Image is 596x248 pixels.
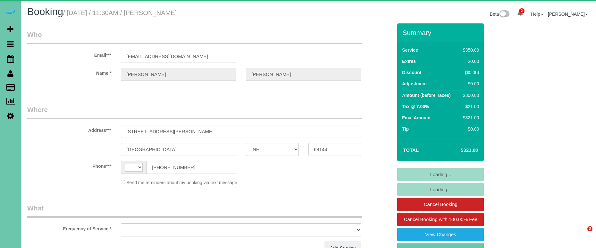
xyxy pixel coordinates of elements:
h4: $321.00 [441,148,478,153]
a: Cancel Booking [397,198,484,211]
span: 2 [519,8,525,13]
legend: Who [27,30,362,44]
div: $21.00 [460,103,479,110]
span: 3 [587,226,592,231]
small: / [DATE] / 11:30AM / [PERSON_NAME] [63,9,177,16]
span: Booking [27,6,63,17]
div: $321.00 [460,115,479,121]
div: $0.00 [460,126,479,132]
img: New interface [499,10,509,19]
div: $0.00 [460,58,479,64]
label: Adjustment [402,81,427,87]
label: Tip [402,126,409,132]
label: Extras [402,58,416,64]
label: Name * [22,68,116,76]
strong: Total [403,147,419,153]
legend: What [27,203,362,218]
div: $300.00 [460,92,479,98]
span: Send me reminders about my booking via text message [126,180,237,185]
label: Frequency of Service * [22,223,116,232]
img: Automaid Logo [4,6,17,15]
iframe: Intercom live chat [574,226,590,242]
div: $350.00 [460,47,479,53]
a: [PERSON_NAME] [548,12,588,17]
legend: Where [27,105,362,119]
label: Service [402,47,418,53]
label: Amount (before Taxes) [402,92,450,98]
h3: Summary [402,29,481,36]
label: Final Amount [402,115,431,121]
span: Cancel Booking with 100.00% Fee [404,217,477,222]
a: 2 [514,6,526,21]
a: Help [531,12,543,17]
label: Tax @ 7.00% [402,103,429,110]
a: Cancel Booking with 100.00% Fee [397,213,484,226]
a: Beta [490,12,510,17]
div: $0.00 [460,81,479,87]
div: ($0.00) [460,69,479,76]
a: View Changes [397,228,484,241]
label: Discount [402,69,421,76]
